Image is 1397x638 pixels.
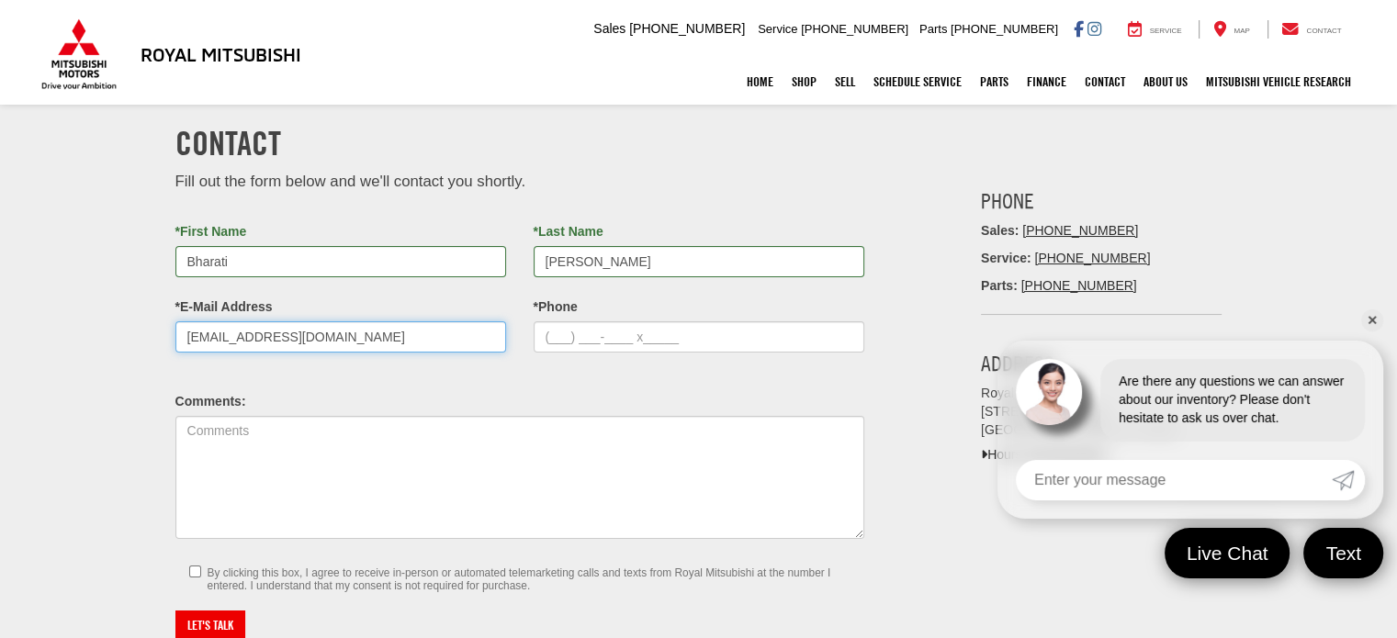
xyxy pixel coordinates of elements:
h1: Contact [175,125,1222,162]
input: Email Address [175,321,506,353]
span: Sales [593,21,625,36]
img: Agent profile photo [1016,359,1082,425]
span: [PHONE_NUMBER] [629,21,745,36]
label: *Last Name [534,223,603,241]
strong: Parts: [981,278,1018,293]
a: Home [738,59,783,105]
a: Live Chat [1165,528,1290,578]
span: [PHONE_NUMBER] [801,22,908,36]
a: Finance [1018,59,1076,105]
span: Live Chat [1177,541,1278,565]
a: Sell [826,59,864,105]
label: Comments: [175,393,246,411]
small: By clicking this box, I agree to receive in-person or automated telemarketing calls and texts fro... [208,566,851,592]
a: [PHONE_NUMBER] [1021,278,1137,293]
img: Mitsubishi [38,18,120,90]
p: Fill out the form below and we'll contact you shortly. [175,171,864,193]
a: Submit [1332,460,1365,500]
input: By clicking this box, I agree to receive in-person or automated telemarketing calls and texts fro... [189,565,201,577]
a: Map [1199,20,1263,39]
div: Are there any questions we can answer about our inventory? Please don't hesitate to ask us over c... [1100,359,1365,442]
a: Parts: Opens in a new tab [971,59,1018,105]
a: [PHONE_NUMBER] [1022,223,1138,238]
a: Text [1303,528,1383,578]
label: *Phone [534,298,578,317]
h3: Royal Mitsubishi [141,44,301,64]
span: Service [758,22,797,36]
span: [PHONE_NUMBER] [951,22,1058,36]
a: Instagram: Click to visit our Instagram page [1087,21,1101,36]
a: Contact [1267,20,1356,39]
h3: Address [981,352,1222,375]
label: *First Name [175,223,247,241]
a: Facebook: Click to visit our Facebook page [1074,21,1084,36]
a: Schedule Service: Opens in a new tab [864,59,971,105]
input: Last Name [534,246,864,277]
a: Shop [783,59,826,105]
span: Text [1316,541,1370,565]
strong: Service: [981,251,1031,265]
label: *E-Mail Address [175,298,273,317]
a: Contact [1076,59,1134,105]
a: Hours and Directions [981,447,1108,462]
input: Enter your message [1016,460,1332,500]
span: Sales: [981,223,1019,238]
a: Mitsubishi Vehicle Research [1197,59,1360,105]
h3: Phone [981,189,1222,213]
span: Map [1234,27,1249,35]
span: Contact [1306,27,1341,35]
a: About Us [1134,59,1197,105]
a: Service [1114,20,1196,39]
span: Parts [919,22,947,36]
address: Royal Mitsubishi [STREET_ADDRESS] [GEOGRAPHIC_DATA], LA 70815 [981,385,1222,440]
input: (___) ___-____ x_____ [534,321,864,353]
span: Service [1150,27,1182,35]
a: [PHONE_NUMBER] [1034,251,1150,265]
input: First Name [175,246,506,277]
